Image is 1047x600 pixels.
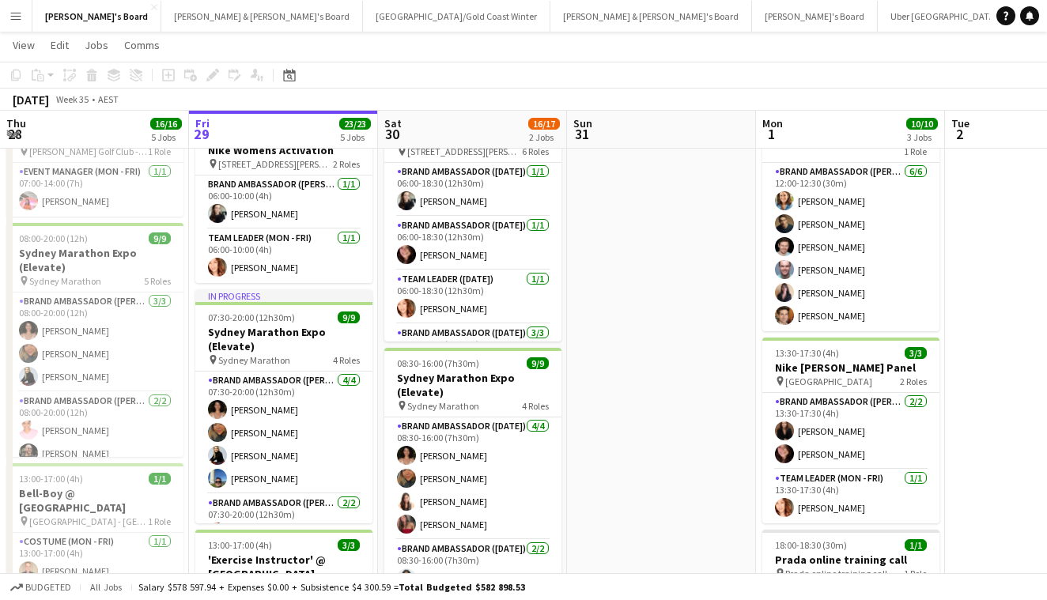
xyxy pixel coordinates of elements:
div: AEST [98,93,119,105]
span: 9/9 [527,357,549,369]
span: [PERSON_NAME] Golf Club - [GEOGRAPHIC_DATA] [29,145,148,157]
span: 1 [760,125,783,143]
button: [PERSON_NAME] & [PERSON_NAME]'s Board [161,1,363,32]
app-job-card: In progress07:30-20:00 (12h30m)9/9Sydney Marathon Expo (Elevate) Sydney Marathon4 RolesBrand Amba... [195,289,372,523]
span: 4 Roles [333,354,360,366]
app-card-role: Costume (Mon - Fri)1/113:00-17:00 (4h)[PERSON_NAME] [6,533,183,587]
app-job-card: In progress06:00-10:00 (4h)2/2Nike Womens Activation [STREET_ADDRESS][PERSON_NAME]2 RolesBrand Am... [195,108,372,283]
span: Prada online training call [785,568,887,579]
span: All jobs [87,581,125,593]
span: Sydney Marathon [218,354,290,366]
span: [GEOGRAPHIC_DATA] - [GEOGRAPHIC_DATA] [29,515,148,527]
h3: Sydney Marathon Expo (Elevate) [384,371,561,399]
span: 13:30-17:30 (4h) [775,347,839,359]
app-job-card: 13:00-17:00 (4h)1/1Bell-Boy @ [GEOGRAPHIC_DATA] [GEOGRAPHIC_DATA] - [GEOGRAPHIC_DATA]1 RoleCostum... [6,463,183,587]
h3: Nike Womens Activation [195,143,372,157]
h3: Sydney Marathon Expo (Elevate) [195,325,372,353]
app-job-card: 07:00-14:00 (7h)1/1Future Golf Event [PERSON_NAME] Golf Club - [GEOGRAPHIC_DATA]1 RoleEvent Manag... [6,108,183,217]
span: 13:00-17:00 (4h) [208,539,272,551]
span: Sun [573,116,592,130]
app-card-role: Brand Ambassador ([PERSON_NAME])2/208:00-20:00 (12h)[PERSON_NAME][PERSON_NAME] [6,392,183,469]
app-card-role: Brand Ambassador ([PERSON_NAME])2/207:30-20:00 (12h30m) [195,494,372,571]
app-card-role: Brand Ambassador ([DATE])3/309:00-18:30 (9h30m) [384,324,561,424]
span: Tue [951,116,970,130]
button: [PERSON_NAME] & [PERSON_NAME]'s Board [550,1,752,32]
span: 2 [949,125,970,143]
app-card-role: Brand Ambassador ([PERSON_NAME])3/308:00-20:00 (12h)[PERSON_NAME][PERSON_NAME][PERSON_NAME] [6,292,183,392]
span: Budgeted [25,582,71,593]
span: 1 Role [904,145,927,157]
span: 9/9 [149,232,171,244]
div: 3 Jobs [907,131,937,143]
span: 9/9 [338,311,360,323]
span: 07:30-20:00 (12h30m) [208,311,295,323]
div: 5 Jobs [151,131,181,143]
span: Thu [6,116,26,130]
span: [STREET_ADDRESS][PERSON_NAME] [407,145,522,157]
span: 3/3 [338,539,360,551]
span: 29 [193,125,210,143]
span: [STREET_ADDRESS][PERSON_NAME] [218,158,333,170]
div: [DATE] [13,92,49,108]
span: 28 [4,125,26,143]
button: [GEOGRAPHIC_DATA]/Gold Coast Winter [363,1,550,32]
app-card-role: Brand Ambassador ([PERSON_NAME])6/612:00-12:30 (30m)[PERSON_NAME][PERSON_NAME][PERSON_NAME][PERSO... [762,163,939,331]
span: 30 [382,125,402,143]
span: 1 Role [148,145,171,157]
app-card-role: Team Leader (Mon - Fri)1/106:00-10:00 (4h)[PERSON_NAME] [195,229,372,283]
span: 13:00-17:00 (4h) [19,473,83,485]
span: 1/1 [149,473,171,485]
span: 4 Roles [522,400,549,412]
app-card-role: Team Leader (Mon - Fri)1/113:30-17:30 (4h)[PERSON_NAME] [762,470,939,523]
app-card-role: Brand Ambassador ([PERSON_NAME])2/213:30-17:30 (4h)[PERSON_NAME][PERSON_NAME] [762,393,939,470]
app-job-card: 13:30-17:30 (4h)3/3Nike [PERSON_NAME] Panel [GEOGRAPHIC_DATA]2 RolesBrand Ambassador ([PERSON_NAM... [762,338,939,523]
app-card-role: Team Leader ([DATE])1/106:00-18:30 (12h30m)[PERSON_NAME] [384,270,561,324]
button: Budgeted [8,579,74,596]
span: Jobs [85,38,108,52]
span: 6 Roles [522,145,549,157]
span: Edit [51,38,69,52]
span: 1 Role [904,568,927,579]
span: Fri [195,116,210,130]
span: 2 Roles [333,158,360,170]
span: 08:00-20:00 (12h) [19,232,88,244]
span: 16/16 [150,118,182,130]
span: Mon [762,116,783,130]
button: [PERSON_NAME]'s Board [32,1,161,32]
span: 2 Roles [900,375,927,387]
a: Jobs [78,35,115,55]
app-card-role: Brand Ambassador ([DATE])4/408:30-16:00 (7h30m)[PERSON_NAME][PERSON_NAME][PERSON_NAME][PERSON_NAME] [384,417,561,540]
app-job-card: 08:00-20:00 (12h)9/9Sydney Marathon Expo (Elevate) Sydney Marathon5 RolesBrand Ambassador ([PERSO... [6,223,183,457]
span: 08:30-16:00 (7h30m) [397,357,479,369]
app-card-role: Event Manager (Mon - Fri)1/107:00-14:00 (7h)[PERSON_NAME] [6,163,183,217]
span: 10/10 [906,118,938,130]
span: 16/17 [528,118,560,130]
h3: Sydney Marathon Expo (Elevate) [6,246,183,274]
h3: 'Exercise Instructor' @ [GEOGRAPHIC_DATA] [195,553,372,581]
app-card-role: Brand Ambassador ([DATE])1/106:00-18:30 (12h30m)[PERSON_NAME] [384,163,561,217]
div: 5 Jobs [340,131,370,143]
div: Salary $578 597.94 + Expenses $0.00 + Subsistence $4 300.59 = [138,581,525,593]
span: 23/23 [339,118,371,130]
a: Comms [118,35,166,55]
div: 08:30-16:00 (7h30m)9/9Sydney Marathon Expo (Elevate) Sydney Marathon4 RolesBrand Ambassador ([DAT... [384,348,561,582]
span: Sat [384,116,402,130]
div: 2 Jobs [529,131,559,143]
app-card-role: Brand Ambassador ([PERSON_NAME])1/106:00-10:00 (4h)[PERSON_NAME] [195,175,372,229]
a: View [6,35,41,55]
app-job-card: 06:00-18:30 (12h30m)7/8Nike Womens Activation [STREET_ADDRESS][PERSON_NAME]6 RolesBrand Ambassado... [384,108,561,342]
span: View [13,38,35,52]
span: 1/1 [905,539,927,551]
span: 5 Roles [144,275,171,287]
span: [GEOGRAPHIC_DATA] [785,375,872,387]
span: Week 35 [52,93,92,105]
app-job-card: 12:00-12:30 (30m)6/6Prada Online Training1 RoleBrand Ambassador ([PERSON_NAME])6/612:00-12:30 (30... [762,108,939,331]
